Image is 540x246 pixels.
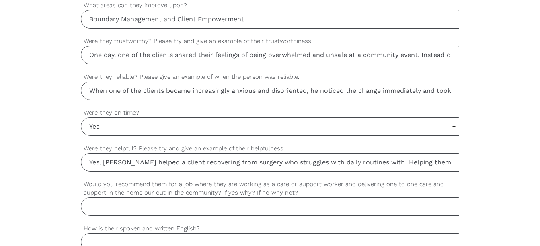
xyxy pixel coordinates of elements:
[81,180,459,197] label: Would you recommend them for a job where they are working as a care or support worker and deliver...
[81,108,459,117] label: Were they on time?
[81,1,459,10] label: What areas can they improve upon?
[81,224,459,233] label: How is their spoken and written English?
[81,72,459,82] label: Were they reliable? Please give an example of when the person was reliable.
[81,144,459,153] label: Were they helpful? Please try and give an example of their helpfulness
[81,37,459,46] label: Were they trustworthy? Please try and give an example of their trustworthiness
